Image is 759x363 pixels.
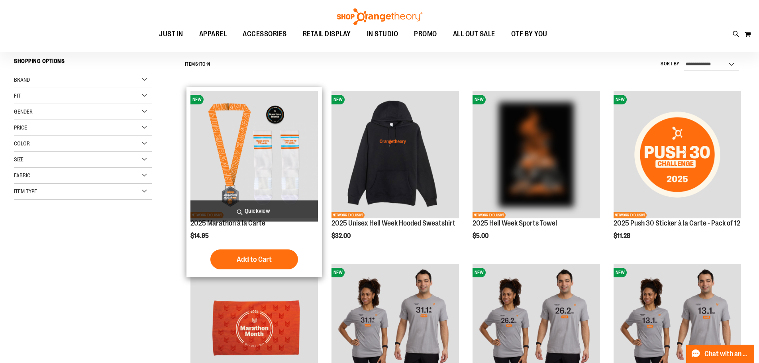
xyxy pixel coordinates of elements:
span: RETAIL DISPLAY [303,25,351,43]
span: NEW [473,268,486,277]
strong: Shopping Options [14,54,152,72]
span: Size [14,156,24,163]
img: Shop Orangetheory [336,8,424,25]
span: APPAREL [199,25,227,43]
span: NEW [614,95,627,104]
span: NEW [614,268,627,277]
span: $11.28 [614,232,632,239]
label: Sort By [661,61,680,67]
span: PROMO [414,25,437,43]
a: 2025 Push 30 Sticker à la Carte - Pack of 12 [614,219,740,227]
span: NEW [331,95,345,104]
div: product [469,87,604,260]
span: $14.95 [190,232,210,239]
span: NEW [473,95,486,104]
span: JUST IN [159,25,183,43]
span: NEW [331,268,345,277]
span: ACCESSORIES [243,25,287,43]
span: Add to Cart [237,255,272,264]
div: product [328,87,463,260]
a: 2025 Push 30 Sticker à la Carte - Pack of 12NEWNETWORK EXCLUSIVE [614,91,741,220]
span: Chat with an Expert [704,350,749,358]
span: Color [14,140,30,147]
button: Add to Cart [210,249,298,269]
a: 2025 Unisex Hell Week Hooded Sweatshirt [331,219,455,227]
span: NEW [190,95,204,104]
span: OTF BY YOU [511,25,547,43]
img: 2025 Hell Week Hooded Sweatshirt [331,91,459,218]
img: 2025 Push 30 Sticker à la Carte - Pack of 12 [614,91,741,218]
a: 2025 Hell Week Sports TowelNEWNETWORK EXCLUSIVE [473,91,600,220]
span: NETWORK EXCLUSIVE [473,212,506,218]
h2: Items to [185,58,210,71]
a: 2025 Marathon à la CarteNEWNETWORK EXCLUSIVE [190,91,318,220]
img: 2025 Hell Week Sports Towel [473,91,600,218]
span: Brand [14,77,30,83]
span: $5.00 [473,232,490,239]
button: Chat with an Expert [686,345,755,363]
a: 2025 Hell Week Sports Towel [473,219,557,227]
span: NETWORK EXCLUSIVE [614,212,647,218]
a: 2025 Hell Week Hooded SweatshirtNEWNETWORK EXCLUSIVE [331,91,459,220]
span: 14 [206,61,210,67]
div: product [610,87,745,260]
span: NETWORK EXCLUSIVE [331,212,365,218]
span: Price [14,124,27,131]
a: Quickview [190,200,318,222]
a: 2025 Marathon à la Carte [190,219,265,227]
span: 1 [198,61,200,67]
span: Fabric [14,172,30,179]
span: Fit [14,92,21,99]
span: Gender [14,108,33,115]
img: 2025 Marathon à la Carte [190,91,318,218]
span: IN STUDIO [367,25,398,43]
span: $32.00 [331,232,352,239]
span: Item Type [14,188,37,194]
span: ALL OUT SALE [453,25,495,43]
div: product [186,87,322,277]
